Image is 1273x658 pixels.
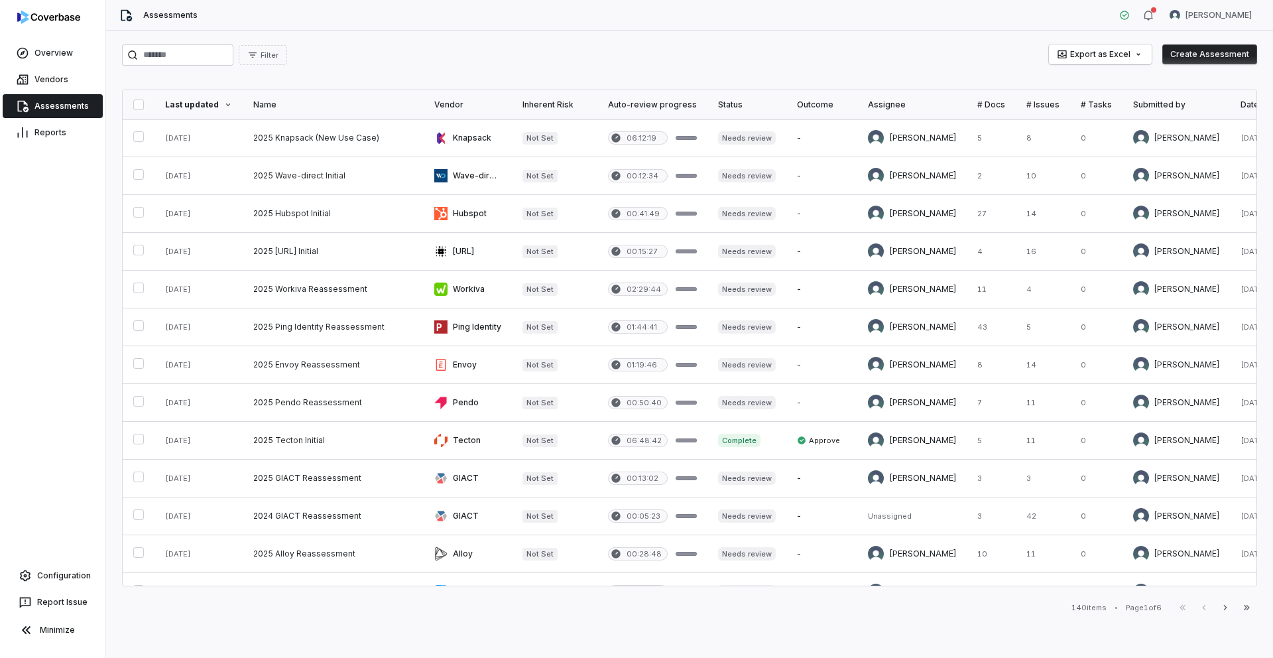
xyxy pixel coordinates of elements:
[5,617,100,643] button: Minimize
[1133,546,1149,562] img: Hammed Bakare avatar
[868,470,884,486] img: Daniel Aranibar avatar
[786,195,857,233] td: -
[3,94,103,118] a: Assessments
[434,99,501,110] div: Vendor
[1133,130,1149,146] img: Hammed Bakare avatar
[1133,584,1149,600] img: Hammed Bakare avatar
[1133,243,1149,259] img: Daniel Aranibar avatar
[1026,99,1060,110] div: # Issues
[3,121,103,145] a: Reports
[868,546,884,562] img: Hammed Bakare avatar
[786,384,857,422] td: -
[786,119,857,157] td: -
[1133,432,1149,448] img: Hammed Bakare avatar
[1170,10,1180,21] img: Hammed Bakare avatar
[868,99,956,110] div: Assignee
[786,460,857,497] td: -
[786,497,857,535] td: -
[868,584,884,600] img: Hammed Bakare avatar
[1115,603,1118,612] div: •
[786,346,857,384] td: -
[786,233,857,271] td: -
[868,168,884,184] img: Hammed Bakare avatar
[143,10,198,21] span: Assessments
[1133,206,1149,222] img: Hammed Bakare avatar
[3,68,103,92] a: Vendors
[868,432,884,448] img: Hammed Bakare avatar
[868,281,884,297] img: Hammed Bakare avatar
[1126,603,1162,613] div: Page 1 of 6
[1133,319,1149,335] img: Hammed Bakare avatar
[1133,99,1219,110] div: Submitted by
[868,206,884,222] img: Hammed Bakare avatar
[786,308,857,346] td: -
[1133,168,1149,184] img: Hammed Bakare avatar
[5,564,100,588] a: Configuration
[1185,10,1252,21] span: [PERSON_NAME]
[797,99,847,110] div: Outcome
[165,99,232,110] div: Last updated
[868,243,884,259] img: Daniel Aranibar avatar
[3,41,103,65] a: Overview
[786,271,857,308] td: -
[239,45,287,65] button: Filter
[608,99,697,110] div: Auto-review progress
[522,99,587,110] div: Inherent Risk
[1049,44,1152,64] button: Export as Excel
[1133,395,1149,411] img: Hammed Bakare avatar
[1133,470,1149,486] img: Daniel Aranibar avatar
[786,157,857,195] td: -
[868,357,884,373] img: Hammed Bakare avatar
[1133,508,1149,524] img: Daniel Aranibar avatar
[1162,44,1257,64] button: Create Assessment
[786,535,857,573] td: -
[1133,281,1149,297] img: Hammed Bakare avatar
[977,99,1005,110] div: # Docs
[253,99,413,110] div: Name
[17,11,80,24] img: logo-D7KZi-bG.svg
[786,573,857,611] td: -
[1162,5,1260,25] button: Hammed Bakare avatar[PERSON_NAME]
[1071,603,1107,613] div: 140 items
[261,50,278,60] span: Filter
[868,395,884,411] img: Hammed Bakare avatar
[718,99,776,110] div: Status
[1081,99,1112,110] div: # Tasks
[868,319,884,335] img: Hammed Bakare avatar
[868,130,884,146] img: Hammed Bakare avatar
[5,590,100,614] button: Report Issue
[1133,357,1149,373] img: Hammed Bakare avatar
